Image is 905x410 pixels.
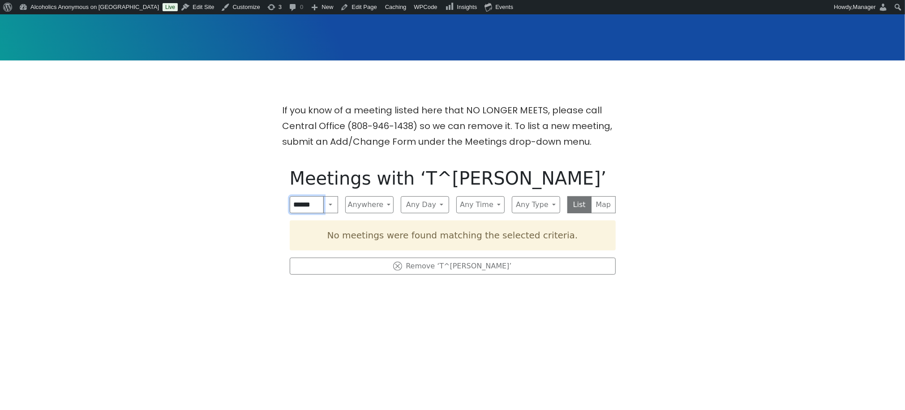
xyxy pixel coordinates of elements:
[567,196,592,213] button: List
[456,196,505,213] button: Any Time
[345,196,394,213] button: Anywhere
[290,168,616,189] h1: Meetings with ‘T^[PERSON_NAME]’
[283,103,623,150] p: If you know of a meeting listed here that NO LONGER MEETS, please call Central Office (808-946-14...
[163,3,178,11] a: Live
[290,220,616,250] div: No meetings were found matching the selected criteria.
[290,196,324,213] input: Search
[323,196,338,213] button: Search
[853,4,876,10] span: Manager
[591,196,616,213] button: Map
[512,196,560,213] button: Any Type
[401,196,449,213] button: Any Day
[290,258,616,275] button: Remove ‘T^[PERSON_NAME]’
[457,4,477,10] span: Insights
